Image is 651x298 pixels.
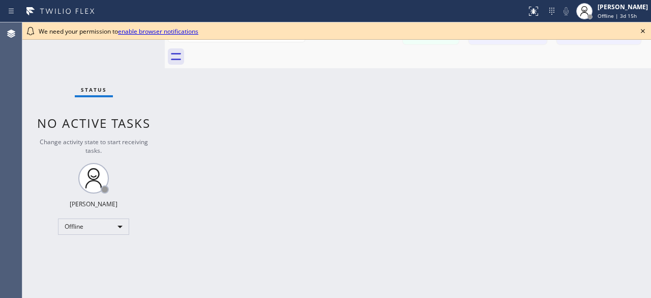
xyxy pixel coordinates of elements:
[58,219,129,235] div: Offline
[81,86,107,93] span: Status
[598,12,637,19] span: Offline | 3d 15h
[70,200,117,208] div: [PERSON_NAME]
[40,138,148,155] span: Change activity state to start receiving tasks.
[39,27,198,36] span: We need your permission to
[118,27,198,36] a: enable browser notifications
[598,3,648,11] div: [PERSON_NAME]
[37,115,151,131] span: No active tasks
[559,4,573,18] button: Mute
